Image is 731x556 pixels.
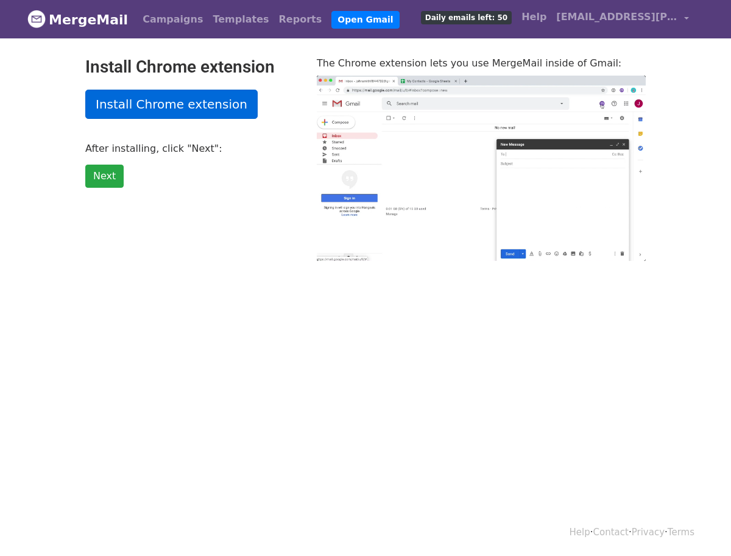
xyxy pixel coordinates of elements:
[331,11,399,29] a: Open Gmail
[551,5,694,34] a: [EMAIL_ADDRESS][PERSON_NAME][DOMAIN_NAME]
[416,5,517,29] a: Daily emails left: 50
[85,165,124,188] a: Next
[27,10,46,28] img: MergeMail logo
[668,527,694,538] a: Terms
[208,7,274,32] a: Templates
[517,5,551,29] a: Help
[317,57,646,69] p: The Chrome extension lets you use MergeMail inside of Gmail:
[632,527,665,538] a: Privacy
[421,11,512,24] span: Daily emails left: 50
[85,142,298,155] p: After installing, click "Next":
[85,57,298,77] h2: Install Chrome extension
[593,527,629,538] a: Contact
[27,7,128,32] a: MergeMail
[556,10,678,24] span: [EMAIL_ADDRESS][PERSON_NAME][DOMAIN_NAME]
[570,527,590,538] a: Help
[138,7,208,32] a: Campaigns
[85,90,258,119] a: Install Chrome extension
[274,7,327,32] a: Reports
[670,497,731,556] iframe: Chat Widget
